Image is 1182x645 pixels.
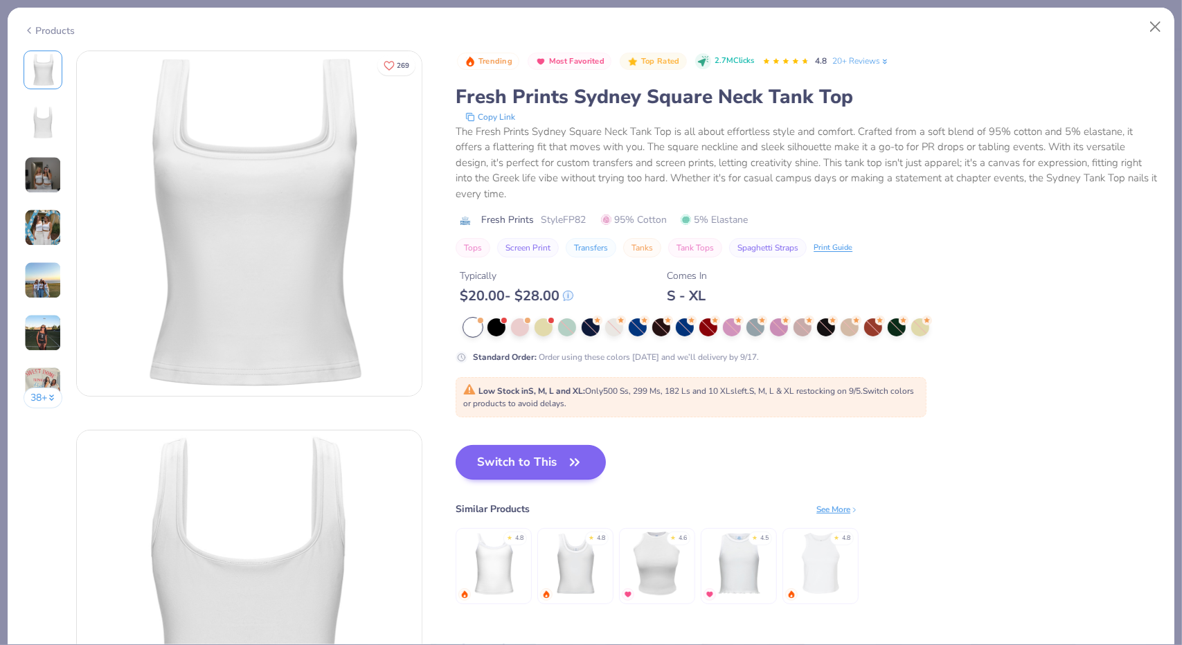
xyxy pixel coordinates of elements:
[460,287,573,305] div: $ 20.00 - $ 28.00
[814,242,852,254] div: Print Guide
[667,287,707,305] div: S - XL
[729,238,807,257] button: Spaghetti Straps
[456,215,474,226] img: brand logo
[528,53,611,71] button: Badge Button
[24,262,62,299] img: User generated content
[457,53,519,71] button: Badge Button
[681,212,748,227] span: 5% Elastane
[497,238,559,257] button: Screen Print
[24,156,62,194] img: User generated content
[461,110,519,124] button: copy to clipboard
[460,590,469,599] img: trending.gif
[535,56,546,67] img: Most Favorited sort
[456,445,606,480] button: Switch to This
[456,502,530,516] div: Similar Products
[762,51,809,73] div: 4.8 Stars
[832,55,890,67] a: 20+ Reviews
[543,531,609,597] img: Fresh Prints Sunset Blvd Ribbed Scoop Tank Top
[625,531,690,597] img: Fresh Prints Marilyn Tank Top
[463,385,914,409] span: Only 500 Ss, 299 Ms, 182 Ls and 10 XLs left. S, M, L & XL restocking on 9/5. Switch colors or pro...
[456,84,1158,110] div: Fresh Prints Sydney Square Neck Tank Top
[24,367,62,404] img: User generated content
[478,57,512,65] span: Trending
[507,534,512,539] div: ★
[541,212,586,227] span: Style FP82
[397,62,409,69] span: 269
[24,388,63,408] button: 38+
[620,53,686,71] button: Badge Button
[815,55,827,66] span: 4.8
[24,314,62,352] img: User generated content
[473,352,537,363] strong: Standard Order :
[641,57,680,65] span: Top Rated
[788,531,854,597] img: Bella + Canvas Ladies' Micro Ribbed Racerback Tank
[515,534,523,543] div: 4.8
[461,531,527,597] img: Fresh Prints Cali Camisole Top
[481,212,534,227] span: Fresh Prints
[478,385,585,397] strong: Low Stock in S, M, L and XL :
[26,53,60,87] img: Front
[624,590,632,599] img: MostFav.gif
[679,534,687,543] div: 4.6
[465,56,476,67] img: Trending sort
[670,534,676,539] div: ★
[77,51,422,396] img: Front
[752,534,758,539] div: ★
[760,534,769,543] div: 4.5
[589,534,594,539] div: ★
[706,590,714,599] img: MostFav.gif
[667,269,707,283] div: Comes In
[456,124,1158,202] div: The Fresh Prints Sydney Square Neck Tank Top is all about effortless style and comfort. Crafted f...
[566,238,616,257] button: Transfers
[1143,14,1169,40] button: Close
[473,351,759,363] div: Order using these colors [DATE] and we’ll delivery by 9/17.
[549,57,605,65] span: Most Favorited
[597,534,605,543] div: 4.8
[842,534,850,543] div: 4.8
[816,503,859,516] div: See More
[542,590,550,599] img: trending.gif
[715,55,754,67] span: 2.7M Clicks
[706,531,772,597] img: Fresh Prints Sasha Crop Top
[668,238,722,257] button: Tank Tops
[623,238,661,257] button: Tanks
[26,106,60,139] img: Back
[787,590,796,599] img: trending.gif
[460,269,573,283] div: Typically
[627,56,638,67] img: Top Rated sort
[601,212,667,227] span: 95% Cotton
[456,238,490,257] button: Tops
[24,209,62,246] img: User generated content
[24,24,75,38] div: Products
[834,534,839,539] div: ★
[377,55,415,75] button: Like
